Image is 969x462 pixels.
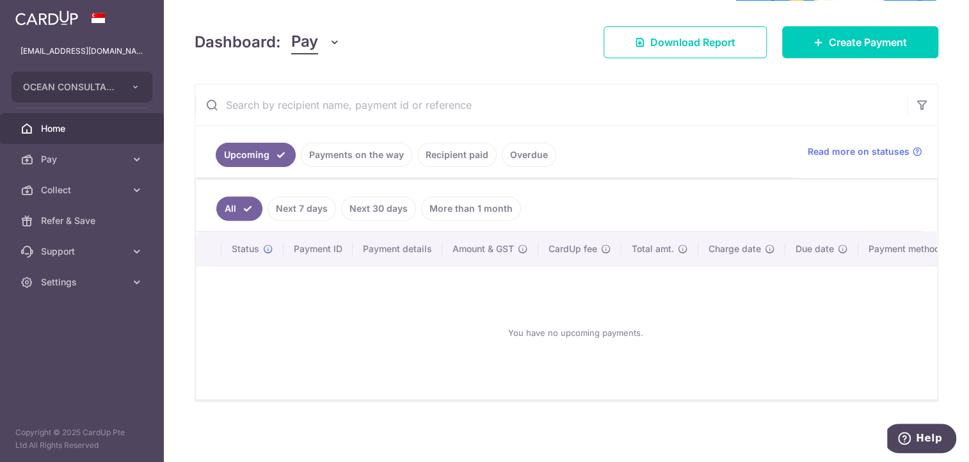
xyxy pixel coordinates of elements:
[41,153,125,166] span: Pay
[41,276,125,289] span: Settings
[829,35,907,50] span: Create Payment
[216,196,262,221] a: All
[41,214,125,227] span: Refer & Save
[41,245,125,258] span: Support
[301,143,412,167] a: Payments on the way
[421,196,521,221] a: More than 1 month
[216,143,296,167] a: Upcoming
[887,424,956,456] iframe: Opens a widget where you can find more information
[417,143,497,167] a: Recipient paid
[796,243,834,255] span: Due date
[195,84,907,125] input: Search by recipient name, payment id or reference
[232,243,259,255] span: Status
[709,243,761,255] span: Charge date
[41,122,125,135] span: Home
[41,184,125,196] span: Collect
[195,31,281,54] h4: Dashboard:
[291,30,340,54] button: Pay
[20,45,143,58] p: [EMAIL_ADDRESS][DOMAIN_NAME]
[549,243,597,255] span: CardUp fee
[23,81,118,93] span: OCEAN CONSULTANT EMPLOYMENT PTE. LTD.
[15,10,78,26] img: CardUp
[632,243,674,255] span: Total amt.
[808,145,922,158] a: Read more on statuses
[353,232,442,266] th: Payment details
[284,232,353,266] th: Payment ID
[650,35,735,50] span: Download Report
[452,243,514,255] span: Amount & GST
[502,143,556,167] a: Overdue
[808,145,909,158] span: Read more on statuses
[211,276,940,389] div: You have no upcoming payments.
[604,26,767,58] a: Download Report
[341,196,416,221] a: Next 30 days
[858,232,956,266] th: Payment method
[268,196,336,221] a: Next 7 days
[291,30,318,54] span: Pay
[782,26,938,58] a: Create Payment
[12,72,152,102] button: OCEAN CONSULTANT EMPLOYMENT PTE. LTD.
